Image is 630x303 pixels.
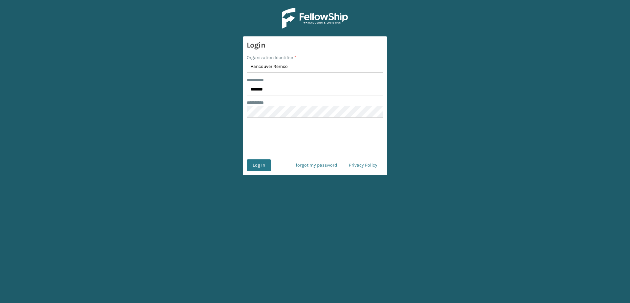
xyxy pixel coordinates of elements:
[343,159,383,171] a: Privacy Policy
[247,54,296,61] label: Organization Identifier
[287,159,343,171] a: I forgot my password
[247,40,383,50] h3: Login
[265,126,365,151] iframe: reCAPTCHA
[282,8,348,29] img: Logo
[247,159,271,171] button: Log In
